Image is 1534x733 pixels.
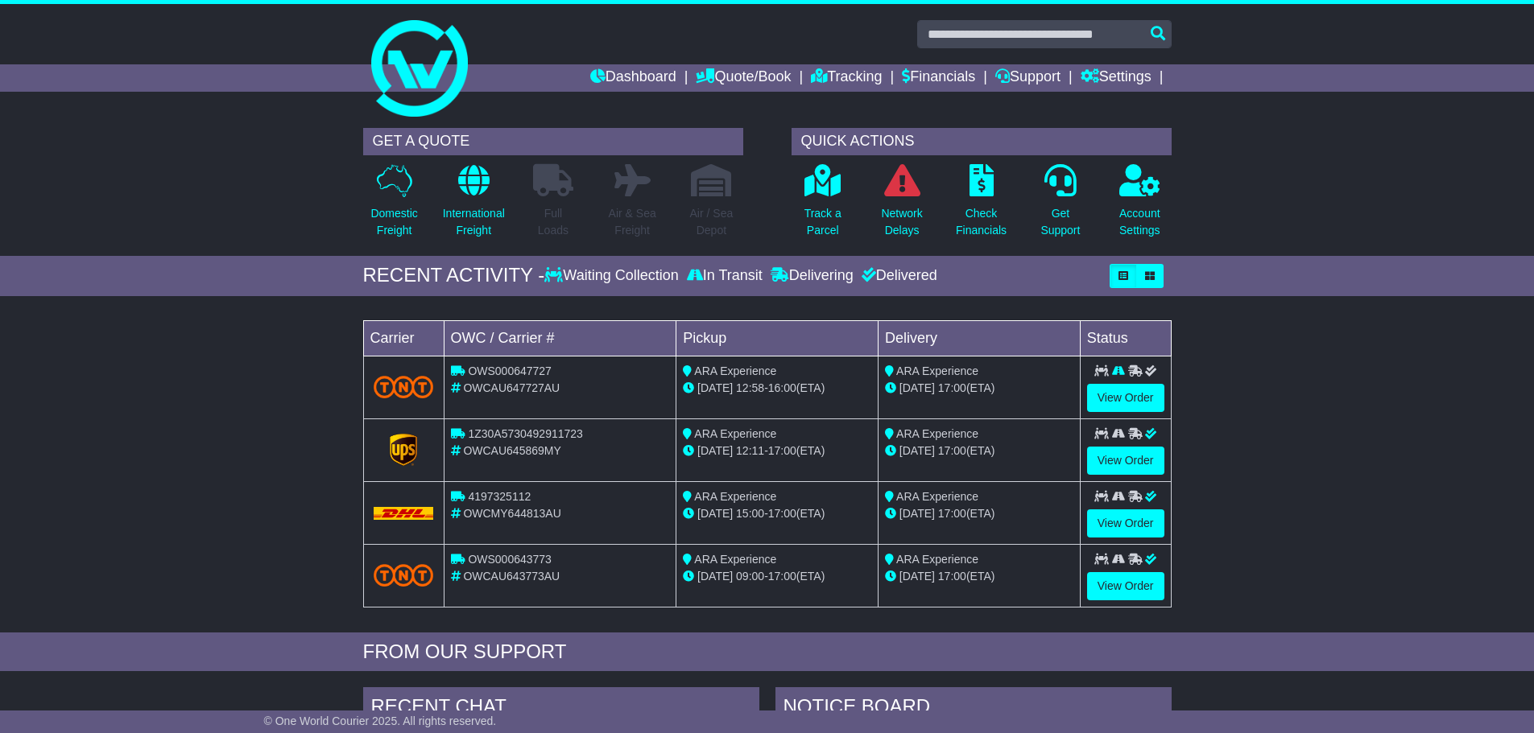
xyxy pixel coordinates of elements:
[736,507,764,520] span: 15:00
[1040,205,1080,239] p: Get Support
[804,205,841,239] p: Track a Parcel
[694,427,776,440] span: ARA Experience
[858,267,937,285] div: Delivered
[938,381,966,394] span: 17:00
[938,507,966,520] span: 17:00
[1087,509,1164,537] a: View Order
[363,128,743,155] div: GET A QUOTE
[885,505,1073,522] div: (ETA)
[885,443,1073,459] div: (ETA)
[885,568,1073,585] div: (ETA)
[899,507,935,520] span: [DATE]
[694,364,776,377] span: ARA Experience
[370,163,418,248] a: DomesticFreight
[463,507,560,520] span: OWCMY644813AU
[896,490,978,503] span: ARA Experience
[697,507,733,520] span: [DATE]
[363,687,759,731] div: RECENT CHAT
[1118,163,1161,248] a: AccountSettings
[1087,447,1164,475] a: View Order
[878,320,1080,356] td: Delivery
[899,444,935,457] span: [DATE]
[442,163,506,248] a: InternationalFreight
[1119,205,1160,239] p: Account Settings
[683,267,767,285] div: In Transit
[896,364,978,377] span: ARA Experience
[264,714,497,727] span: © One World Courier 2025. All rights reserved.
[804,163,842,248] a: Track aParcel
[696,64,791,92] a: Quote/Book
[896,427,978,440] span: ARA Experience
[938,570,966,583] span: 17:00
[736,381,764,394] span: 12:58
[1040,163,1081,248] a: GetSupport
[811,64,882,92] a: Tracking
[768,507,796,520] span: 17:00
[390,434,417,466] img: GetCarrierServiceLogo
[1081,64,1152,92] a: Settings
[374,376,434,397] img: TNT_Domestic.png
[1087,384,1164,412] a: View Order
[902,64,975,92] a: Financials
[955,163,1007,248] a: CheckFinancials
[683,505,871,522] div: - (ETA)
[736,444,764,457] span: 12:11
[694,490,776,503] span: ARA Experience
[463,381,560,394] span: OWCAU647727AU
[676,320,879,356] td: Pickup
[683,568,871,585] div: - (ETA)
[468,490,531,503] span: 4197325112
[899,570,935,583] span: [DATE]
[881,205,922,239] p: Network Delays
[463,444,560,457] span: OWCAU645869MY
[370,205,417,239] p: Domestic Freight
[792,128,1172,155] div: QUICK ACTIONS
[363,640,1172,664] div: FROM OUR SUPPORT
[374,507,434,520] img: DHL.png
[374,564,434,586] img: TNT_Domestic.png
[995,64,1061,92] a: Support
[694,553,776,566] span: ARA Experience
[775,687,1172,731] div: NOTICE BOARD
[683,443,871,459] div: - (ETA)
[590,64,676,92] a: Dashboard
[767,267,858,285] div: Delivering
[468,427,582,440] span: 1Z30A5730492911723
[697,444,733,457] span: [DATE]
[609,205,656,239] p: Air & Sea Freight
[690,205,734,239] p: Air / Sea Depot
[697,381,733,394] span: [DATE]
[443,205,505,239] p: International Freight
[768,570,796,583] span: 17:00
[683,380,871,397] div: - (ETA)
[463,570,560,583] span: OWCAU643773AU
[468,364,552,377] span: OWS000647727
[768,444,796,457] span: 17:00
[468,553,552,566] span: OWS000643773
[880,163,923,248] a: NetworkDelays
[533,205,573,239] p: Full Loads
[1080,320,1171,356] td: Status
[697,570,733,583] span: [DATE]
[956,205,1007,239] p: Check Financials
[736,570,764,583] span: 09:00
[938,444,966,457] span: 17:00
[363,320,444,356] td: Carrier
[899,381,935,394] span: [DATE]
[768,381,796,394] span: 16:00
[1087,572,1164,600] a: View Order
[885,380,1073,397] div: (ETA)
[363,264,545,287] div: RECENT ACTIVITY -
[896,553,978,566] span: ARA Experience
[544,267,682,285] div: Waiting Collection
[444,320,676,356] td: OWC / Carrier #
